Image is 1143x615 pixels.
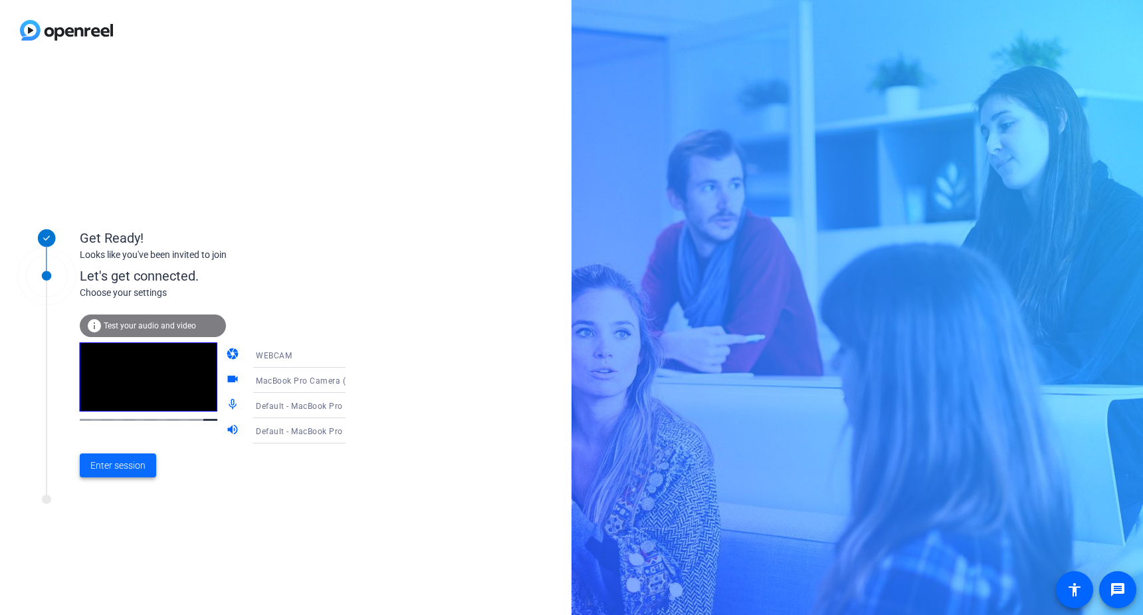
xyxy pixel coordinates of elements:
mat-icon: videocam [226,372,242,388]
span: MacBook Pro Camera (0000:0001) [256,375,391,386]
button: Enter session [80,453,156,477]
span: Default - MacBook Pro Microphone (Built-in) [256,400,427,411]
mat-icon: accessibility [1067,582,1083,598]
div: Choose your settings [80,286,373,300]
mat-icon: info [86,318,102,334]
div: Let's get connected. [80,266,373,286]
mat-icon: volume_up [226,423,242,439]
mat-icon: message [1110,582,1126,598]
div: Get Ready! [80,228,346,248]
mat-icon: camera [226,347,242,363]
span: WEBCAM [256,351,292,360]
span: Enter session [90,459,146,473]
span: Default - MacBook Pro Speakers (Built-in) [256,426,416,436]
span: Test your audio and video [104,321,196,330]
div: Looks like you've been invited to join [80,248,346,262]
mat-icon: mic_none [226,398,242,414]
